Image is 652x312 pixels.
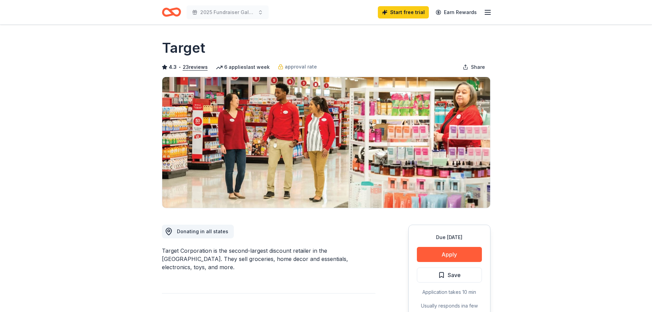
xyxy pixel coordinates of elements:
[285,63,317,71] span: approval rate
[471,63,485,71] span: Share
[169,63,177,71] span: 4.3
[216,63,270,71] div: 6 applies last week
[162,4,181,20] a: Home
[278,63,317,71] a: approval rate
[162,247,375,271] div: Target Corporation is the second-largest discount retailer in the [GEOGRAPHIC_DATA]. They sell gr...
[177,228,228,234] span: Donating in all states
[417,247,482,262] button: Apply
[417,233,482,241] div: Due [DATE]
[448,271,461,279] span: Save
[187,5,269,19] button: 2025 Fundraiser Gala - Creating Legacy_Celebrating Family
[417,267,482,283] button: Save
[183,63,208,71] button: 23reviews
[432,6,481,18] a: Earn Rewards
[162,38,205,58] h1: Target
[457,60,490,74] button: Share
[200,8,255,16] span: 2025 Fundraiser Gala - Creating Legacy_Celebrating Family
[378,6,429,18] a: Start free trial
[178,64,181,70] span: •
[162,77,490,208] img: Image for Target
[417,288,482,296] div: Application takes 10 min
